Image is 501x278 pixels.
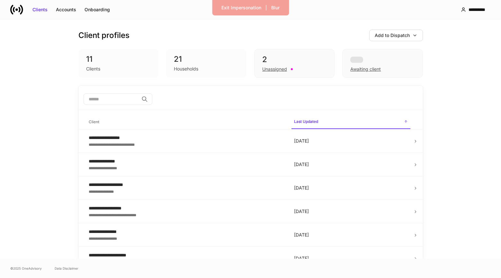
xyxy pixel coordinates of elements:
div: Clients [32,6,48,13]
h3: Client profiles [78,30,130,41]
div: 2Unassigned [254,49,335,78]
button: Exit Impersonation [217,3,265,13]
div: Households [174,66,198,72]
p: [DATE] [294,185,408,191]
div: Exit Impersonation [221,5,261,11]
p: [DATE] [294,255,408,262]
div: Clients [86,66,100,72]
div: Awaiting client [342,49,423,78]
h6: Last Updated [294,118,318,125]
div: 21 [174,54,239,64]
div: 11 [86,54,151,64]
span: Client [86,116,286,129]
div: Unassigned [262,66,287,72]
div: Onboarding [85,6,110,13]
span: Last Updated [291,115,410,129]
button: Blur [267,3,284,13]
p: [DATE] [294,138,408,144]
button: Accounts [52,5,80,15]
div: Blur [271,5,280,11]
h6: Client [89,119,99,125]
button: Onboarding [80,5,114,15]
div: Awaiting client [350,66,381,72]
p: [DATE] [294,232,408,238]
span: © 2025 OneAdvisory [10,266,42,271]
p: [DATE] [294,208,408,215]
button: Add to Dispatch [369,30,423,41]
div: 2 [262,54,327,65]
div: Add to Dispatch [375,32,410,39]
p: [DATE] [294,161,408,168]
button: Clients [28,5,52,15]
a: Data Disclaimer [55,266,78,271]
div: Accounts [56,6,76,13]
